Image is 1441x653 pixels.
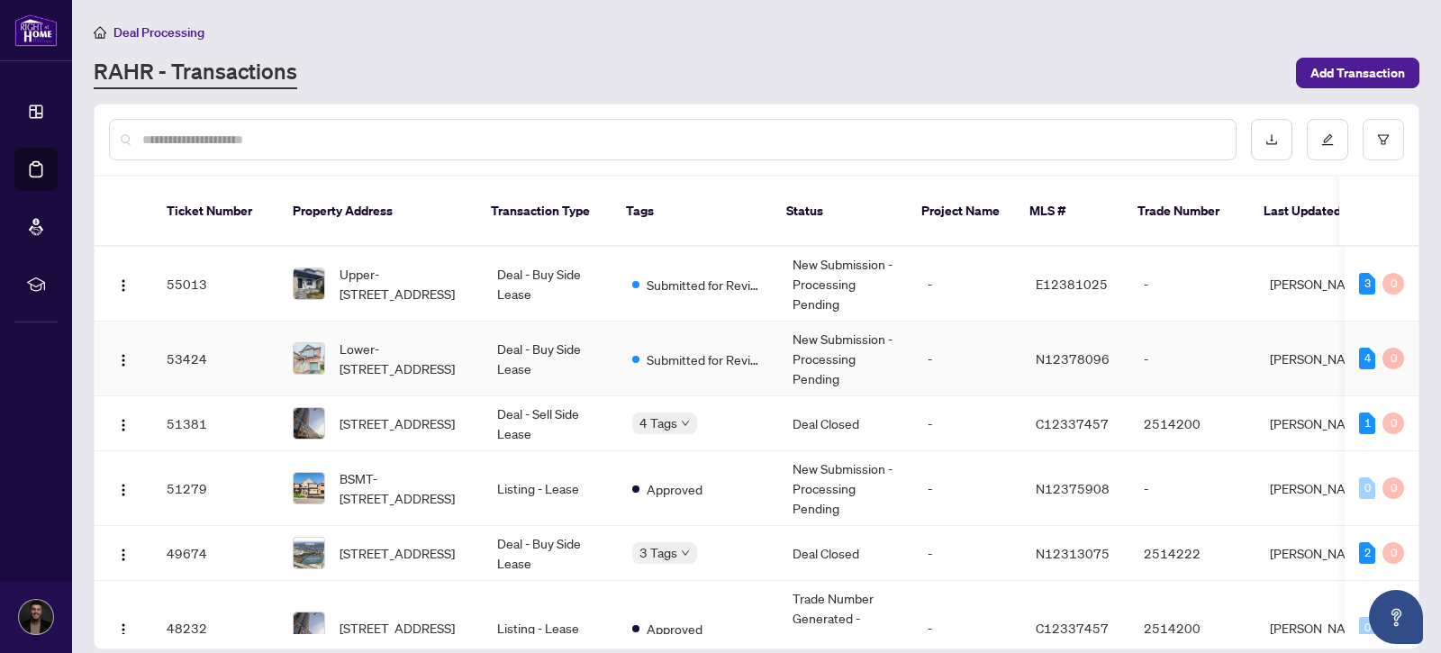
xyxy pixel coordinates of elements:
td: Listing - Lease [483,451,618,526]
td: - [913,322,1021,396]
td: 2514222 [1129,526,1255,581]
div: 0 [1382,348,1404,369]
td: - [1129,322,1255,396]
img: Logo [116,278,131,293]
td: Deal Closed [778,396,913,451]
td: - [913,526,1021,581]
div: 2 [1359,542,1375,564]
button: download [1251,119,1292,160]
td: [PERSON_NAME] [1255,247,1391,322]
span: Deal Processing [113,24,204,41]
button: Logo [109,344,138,373]
th: MLS # [1015,177,1123,247]
td: Deal Closed [778,526,913,581]
button: edit [1307,119,1348,160]
td: Deal - Buy Side Lease [483,526,618,581]
img: Logo [116,353,131,367]
span: Lower-[STREET_ADDRESS] [340,339,468,378]
th: Property Address [278,177,476,247]
a: RAHR - Transactions [94,57,297,89]
span: edit [1321,133,1334,146]
td: 51381 [152,396,278,451]
th: Status [772,177,907,247]
img: Logo [116,548,131,562]
th: Last Updated By [1249,177,1384,247]
span: Submitted for Review [647,275,764,295]
th: Ticket Number [152,177,278,247]
button: Logo [109,409,138,438]
div: 0 [1359,477,1375,499]
img: Logo [116,483,131,497]
span: N12313075 [1036,545,1110,561]
span: Add Transaction [1310,59,1405,87]
span: C12337457 [1036,415,1109,431]
div: 4 [1359,348,1375,369]
td: [PERSON_NAME] [1255,526,1391,581]
span: filter [1377,133,1390,146]
td: [PERSON_NAME] [1255,322,1391,396]
img: thumbnail-img [294,268,324,299]
span: Approved [647,619,702,639]
td: - [913,396,1021,451]
td: 51279 [152,451,278,526]
span: [STREET_ADDRESS] [340,413,455,433]
img: thumbnail-img [294,612,324,643]
span: home [94,26,106,39]
img: Logo [116,622,131,637]
span: 4 Tags [639,413,677,433]
button: Logo [109,539,138,567]
td: - [1129,247,1255,322]
span: C12337457 [1036,620,1109,636]
button: Logo [109,269,138,298]
img: Profile Icon [19,600,53,634]
div: 3 [1359,273,1375,295]
button: Open asap [1369,590,1423,644]
img: Logo [116,418,131,432]
td: New Submission - Processing Pending [778,322,913,396]
td: New Submission - Processing Pending [778,451,913,526]
div: 0 [1382,273,1404,295]
th: Project Name [907,177,1015,247]
td: [PERSON_NAME] [1255,396,1391,451]
button: Logo [109,474,138,503]
div: 0 [1382,413,1404,434]
td: 55013 [152,247,278,322]
td: 2514200 [1129,396,1255,451]
span: BSMT-[STREET_ADDRESS] [340,468,468,508]
td: 49674 [152,526,278,581]
th: Tags [612,177,772,247]
td: - [913,451,1021,526]
td: Deal - Buy Side Lease [483,247,618,322]
div: 0 [1359,617,1375,639]
div: 0 [1382,477,1404,499]
td: [PERSON_NAME] [1255,451,1391,526]
button: filter [1363,119,1404,160]
td: - [1129,451,1255,526]
span: N12375908 [1036,480,1110,496]
div: 0 [1382,542,1404,564]
span: Upper-[STREET_ADDRESS] [340,264,468,304]
span: Submitted for Review [647,349,764,369]
td: Deal - Sell Side Lease [483,396,618,451]
span: download [1265,133,1278,146]
img: thumbnail-img [294,343,324,374]
span: down [681,549,690,558]
span: 3 Tags [639,542,677,563]
img: thumbnail-img [294,538,324,568]
button: Logo [109,613,138,642]
img: thumbnail-img [294,408,324,439]
span: N12378096 [1036,350,1110,367]
img: thumbnail-img [294,473,324,503]
td: Deal - Buy Side Lease [483,322,618,396]
span: down [681,419,690,428]
span: [STREET_ADDRESS] [340,618,455,638]
img: logo [14,14,58,47]
span: [STREET_ADDRESS] [340,543,455,563]
button: Add Transaction [1296,58,1419,88]
td: - [913,247,1021,322]
th: Transaction Type [476,177,612,247]
div: 1 [1359,413,1375,434]
span: Approved [647,479,702,499]
span: E12381025 [1036,276,1108,292]
td: New Submission - Processing Pending [778,247,913,322]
